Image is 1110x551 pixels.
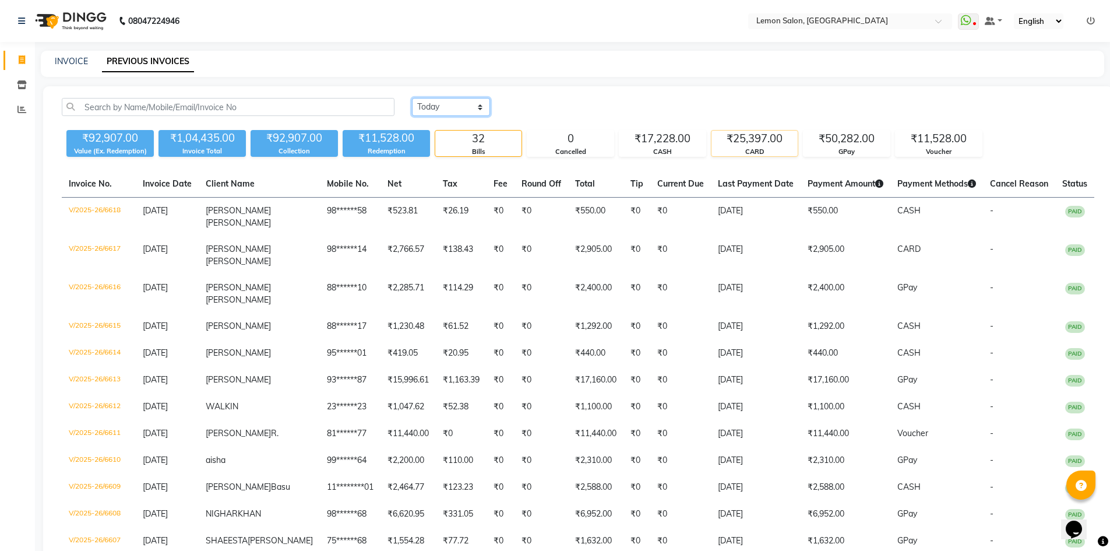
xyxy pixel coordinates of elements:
[568,236,623,275] td: ₹2,905.00
[343,130,430,146] div: ₹11,528.00
[380,367,436,394] td: ₹15,996.61
[487,275,515,313] td: ₹0
[515,367,568,394] td: ₹0
[515,394,568,420] td: ₹0
[62,420,136,447] td: V/2025-26/6611
[718,178,794,189] span: Last Payment Date
[62,98,394,116] input: Search by Name/Mobile/Email/Invoice No
[897,205,921,216] span: CASH
[380,447,436,474] td: ₹2,200.00
[650,447,711,474] td: ₹0
[487,340,515,367] td: ₹0
[801,198,890,237] td: ₹550.00
[801,313,890,340] td: ₹1,292.00
[990,428,993,438] span: -
[990,535,993,546] span: -
[69,178,112,189] span: Invoice No.
[897,428,928,438] span: Voucher
[380,394,436,420] td: ₹1,047.62
[1065,402,1085,413] span: PAID
[206,348,271,358] span: [PERSON_NAME]
[568,394,623,420] td: ₹1,100.00
[801,501,890,528] td: ₹6,952.00
[487,394,515,420] td: ₹0
[143,178,192,189] span: Invoice Date
[62,236,136,275] td: V/2025-26/6617
[650,367,711,394] td: ₹0
[711,131,798,147] div: ₹25,397.00
[487,313,515,340] td: ₹0
[804,131,890,147] div: ₹50,282.00
[30,5,110,37] img: logo
[206,374,271,385] span: [PERSON_NAME]
[650,236,711,275] td: ₹0
[487,501,515,528] td: ₹0
[619,147,706,157] div: CASH
[711,198,801,237] td: [DATE]
[206,282,271,293] span: [PERSON_NAME]
[158,130,246,146] div: ₹1,04,435.00
[436,340,487,367] td: ₹20.95
[487,236,515,275] td: ₹0
[897,535,917,546] span: GPay
[575,178,595,189] span: Total
[801,420,890,447] td: ₹11,440.00
[62,474,136,501] td: V/2025-26/6609
[206,508,238,519] span: NIGHAR
[436,275,487,313] td: ₹114.29
[387,178,401,189] span: Net
[436,394,487,420] td: ₹52.38
[62,275,136,313] td: V/2025-26/6616
[623,474,650,501] td: ₹0
[515,198,568,237] td: ₹0
[435,147,521,157] div: Bills
[568,367,623,394] td: ₹17,160.00
[251,146,338,156] div: Collection
[128,5,179,37] b: 08047224946
[487,367,515,394] td: ₹0
[990,321,993,331] span: -
[436,474,487,501] td: ₹123.23
[990,348,993,358] span: -
[650,474,711,501] td: ₹0
[515,340,568,367] td: ₹0
[380,313,436,340] td: ₹1,230.48
[436,501,487,528] td: ₹331.05
[650,394,711,420] td: ₹0
[650,501,711,528] td: ₹0
[804,147,890,157] div: GPay
[990,455,993,465] span: -
[380,275,436,313] td: ₹2,285.71
[62,447,136,474] td: V/2025-26/6610
[623,447,650,474] td: ₹0
[380,340,436,367] td: ₹419.05
[143,508,168,519] span: [DATE]
[711,313,801,340] td: [DATE]
[327,178,369,189] span: Mobile No.
[62,198,136,237] td: V/2025-26/6618
[650,420,711,447] td: ₹0
[206,217,271,228] span: [PERSON_NAME]
[711,447,801,474] td: [DATE]
[206,401,230,412] span: WALK
[568,501,623,528] td: ₹6,952.00
[568,474,623,501] td: ₹2,588.00
[143,374,168,385] span: [DATE]
[623,367,650,394] td: ₹0
[380,420,436,447] td: ₹11,440.00
[990,178,1048,189] span: Cancel Reason
[206,455,225,465] span: aisha
[990,282,993,293] span: -
[711,236,801,275] td: [DATE]
[143,428,168,438] span: [DATE]
[380,198,436,237] td: ₹523.81
[623,236,650,275] td: ₹0
[990,244,993,254] span: -
[623,198,650,237] td: ₹0
[443,178,457,189] span: Tax
[1065,283,1085,294] span: PAID
[897,374,917,385] span: GPay
[568,198,623,237] td: ₹550.00
[801,394,890,420] td: ₹1,100.00
[55,56,88,66] a: INVOICE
